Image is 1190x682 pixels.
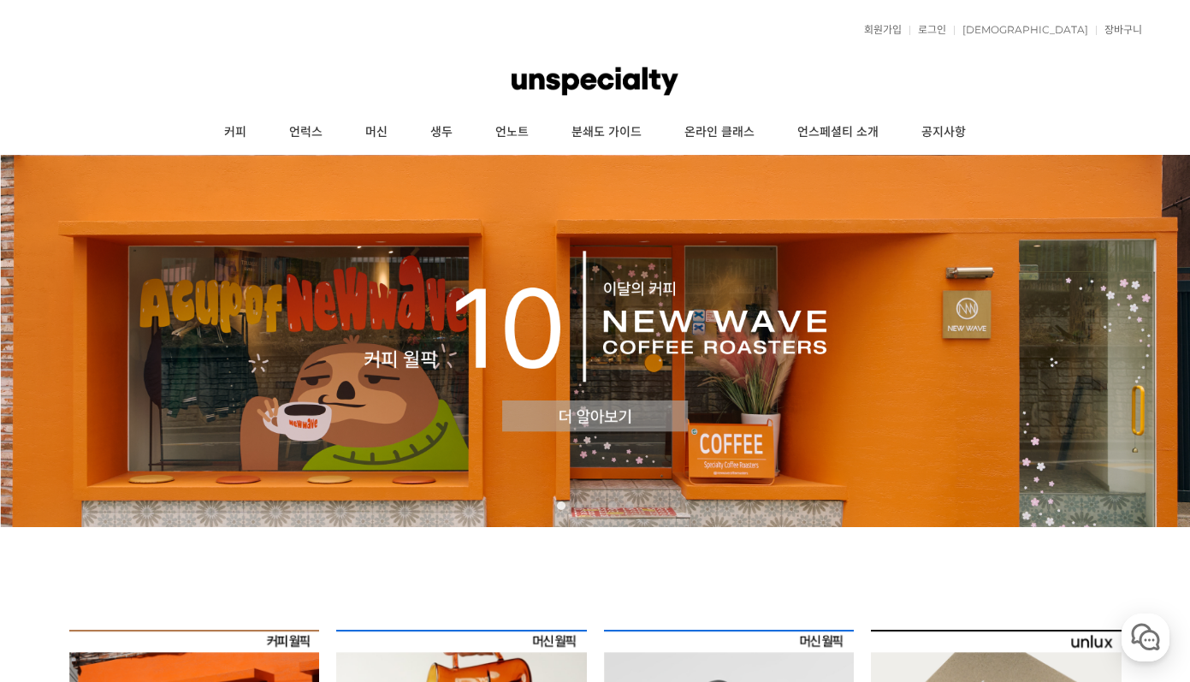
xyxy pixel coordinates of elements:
[574,501,583,510] a: 2
[663,111,776,154] a: 온라인 클래스
[909,25,946,35] a: 로그인
[1096,25,1142,35] a: 장바구니
[954,25,1088,35] a: [DEMOGRAPHIC_DATA]
[409,111,474,154] a: 생두
[855,25,902,35] a: 회원가입
[557,501,565,510] a: 1
[203,111,268,154] a: 커피
[268,111,344,154] a: 언럭스
[474,111,550,154] a: 언노트
[344,111,409,154] a: 머신
[625,501,634,510] a: 5
[776,111,900,154] a: 언스페셜티 소개
[512,56,678,107] img: 언스페셜티 몰
[900,111,987,154] a: 공지사항
[608,501,617,510] a: 4
[591,501,600,510] a: 3
[550,111,663,154] a: 분쇄도 가이드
